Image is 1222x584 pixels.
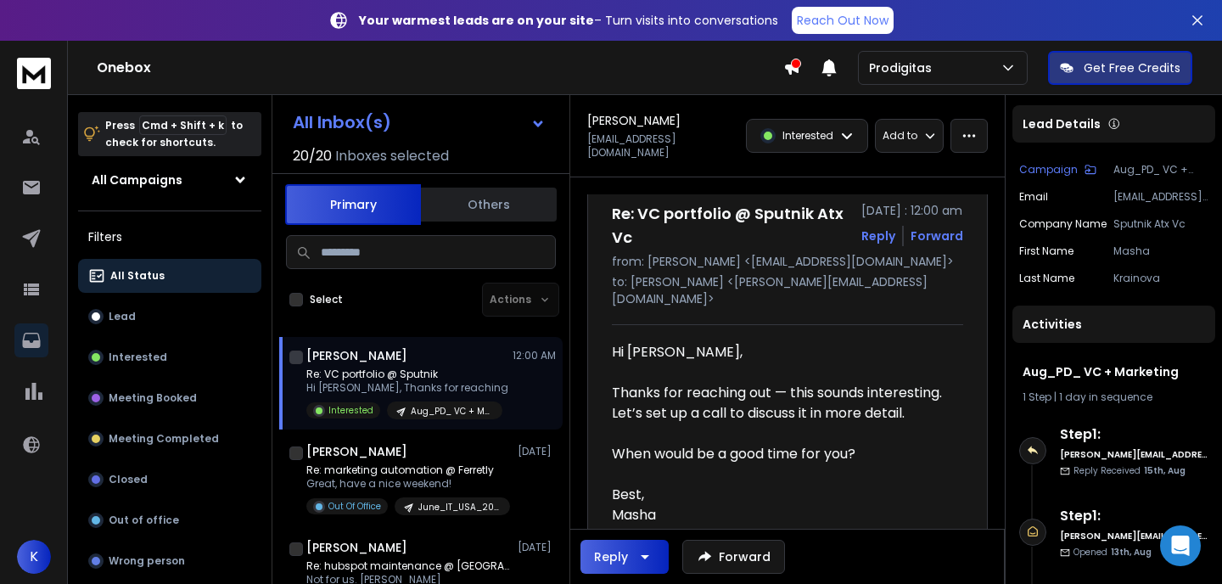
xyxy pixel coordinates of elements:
[78,259,261,293] button: All Status
[612,342,950,362] div: Hi [PERSON_NAME],
[518,541,556,554] p: [DATE]
[1023,115,1101,132] p: Lead Details
[883,129,917,143] p: Add to
[139,115,227,135] span: Cmd + Shift + k
[612,273,963,307] p: to: [PERSON_NAME] <[PERSON_NAME][EMAIL_ADDRESS][DOMAIN_NAME]>
[105,117,243,151] p: Press to check for shortcuts.
[293,114,391,131] h1: All Inbox(s)
[78,381,261,415] button: Meeting Booked
[109,554,185,568] p: Wrong person
[1023,390,1205,404] div: |
[1113,244,1208,258] p: Masha
[306,539,407,556] h1: [PERSON_NAME]
[1073,546,1152,559] p: Opened
[1019,217,1107,231] p: Company Name
[306,477,510,491] p: Great, have a nice weekend!
[306,347,407,364] h1: [PERSON_NAME]
[1023,363,1205,380] h1: Aug_PD_ VC + Marketing
[310,293,343,306] label: Select
[411,405,492,418] p: Aug_PD_ VC + Marketing
[1048,51,1192,85] button: Get Free Credits
[1012,306,1215,343] div: Activities
[78,463,261,497] button: Closed
[861,202,963,219] p: [DATE] : 12:00 am
[97,58,783,78] h1: Onebox
[1019,190,1048,204] p: Email
[1160,525,1201,566] div: Open Intercom Messenger
[359,12,778,29] p: – Turn visits into conversations
[797,12,888,29] p: Reach Out Now
[17,58,51,89] img: logo
[306,443,407,460] h1: [PERSON_NAME]
[418,501,500,514] p: June_IT_USA_20-500_Growth_VP_HEAD_DIRECTOR
[17,540,51,574] button: K
[518,445,556,458] p: [DATE]
[110,269,165,283] p: All Status
[587,132,736,160] p: [EMAIL_ADDRESS][DOMAIN_NAME]
[1060,448,1208,461] h6: [PERSON_NAME][EMAIL_ADDRESS][DOMAIN_NAME]
[1073,464,1186,477] p: Reply Received
[293,146,332,166] span: 20 / 20
[861,227,895,244] button: Reply
[612,202,851,250] h1: Re: VC portfolio @ Sputnik Atx Vc
[78,163,261,197] button: All Campaigns
[306,559,510,573] p: Re: hubspot maintenance @ [GEOGRAPHIC_DATA]
[306,463,510,477] p: Re: marketing automation @ Ferretly
[1019,163,1096,177] button: Campaign
[78,340,261,374] button: Interested
[109,473,148,486] p: Closed
[279,105,559,139] button: All Inbox(s)
[1019,272,1074,285] p: Last Name
[306,368,508,381] p: Re: VC portfolio @ Sputnik
[109,432,219,446] p: Meeting Completed
[612,485,950,525] div: Best, Masha
[782,129,833,143] p: Interested
[78,225,261,249] h3: Filters
[1113,163,1208,177] p: Aug_PD_ VC + Marketing
[1060,530,1208,542] h6: [PERSON_NAME][EMAIL_ADDRESS][DOMAIN_NAME]
[587,112,681,129] h1: [PERSON_NAME]
[306,381,508,395] p: Hi [PERSON_NAME], Thanks for reaching
[335,146,449,166] h3: Inboxes selected
[612,383,950,424] div: Thanks for reaching out — this sounds interesting. Let’s set up a call to discuss it in more detail.
[513,349,556,362] p: 12:00 AM
[869,59,939,76] p: Prodigitas
[1113,217,1208,231] p: Sputnik Atx Vc
[1084,59,1180,76] p: Get Free Credits
[328,404,373,417] p: Interested
[594,548,628,565] div: Reply
[78,422,261,456] button: Meeting Completed
[1111,546,1152,559] span: 13th, Aug
[78,544,261,578] button: Wrong person
[580,540,669,574] button: Reply
[1113,190,1208,204] p: [EMAIL_ADDRESS][DOMAIN_NAME]
[911,227,963,244] div: Forward
[792,7,894,34] a: Reach Out Now
[1060,506,1208,526] h6: Step 1 :
[1113,272,1208,285] p: Krainova
[1019,163,1078,177] p: Campaign
[109,310,136,323] p: Lead
[1060,424,1208,445] h6: Step 1 :
[78,503,261,537] button: Out of office
[285,184,421,225] button: Primary
[682,540,785,574] button: Forward
[1019,244,1073,258] p: First Name
[109,391,197,405] p: Meeting Booked
[1059,390,1152,404] span: 1 day in sequence
[109,514,179,527] p: Out of office
[78,300,261,334] button: Lead
[1144,464,1186,477] span: 15th, Aug
[421,186,557,223] button: Others
[328,500,381,513] p: Out Of Office
[1023,390,1051,404] span: 1 Step
[109,351,167,364] p: Interested
[359,12,594,29] strong: Your warmest leads are on your site
[612,253,963,270] p: from: [PERSON_NAME] <[EMAIL_ADDRESS][DOMAIN_NAME]>
[612,444,950,464] div: When would be a good time for you?
[92,171,182,188] h1: All Campaigns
